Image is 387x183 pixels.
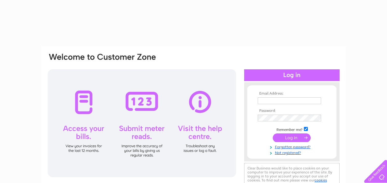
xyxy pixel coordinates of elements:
[256,91,328,96] th: Email Address:
[258,144,328,149] a: Forgotten password?
[256,109,328,113] th: Password:
[258,149,328,155] a: Not registered?
[273,133,311,142] input: Submit
[256,126,328,132] td: Remember me?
